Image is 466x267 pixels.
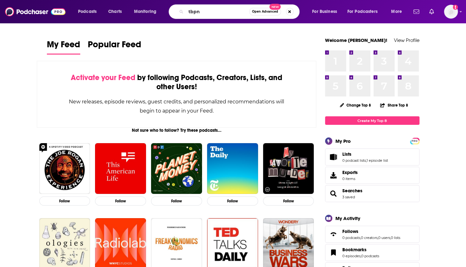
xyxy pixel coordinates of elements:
span: More [391,7,402,16]
span: Follows [325,226,419,243]
span: , [390,235,391,240]
a: Welcome [PERSON_NAME]! [325,37,387,43]
a: Searches [327,189,340,198]
a: Exports [325,167,419,184]
a: 0 podcast lists [342,158,366,163]
a: Lists [342,151,388,157]
button: Show profile menu [444,5,458,19]
span: , [360,235,361,240]
span: Bookmarks [342,247,367,252]
div: My Activity [335,215,360,221]
a: Show notifications dropdown [427,6,436,17]
a: View Profile [394,37,419,43]
a: Popular Feed [88,39,141,55]
span: Searches [325,185,419,202]
img: Podchaser - Follow, Share and Rate Podcasts [5,6,65,18]
svg: Add a profile image [453,5,458,10]
a: Follows [342,229,400,234]
button: open menu [308,7,345,17]
span: Open Advanced [252,10,278,13]
button: Follow [39,196,90,206]
span: Bookmarks [325,244,419,261]
a: PRO [411,138,418,143]
button: open menu [387,7,410,17]
a: 3 saved [342,195,355,199]
a: My Feed [47,39,80,55]
div: New releases, episode reviews, guest credits, and personalized recommendations will begin to appe... [69,97,285,115]
button: Follow [263,196,314,206]
span: , [366,158,367,163]
img: My Favorite Murder with Karen Kilgariff and Georgia Hardstark [263,143,314,194]
a: 0 podcasts [342,235,360,240]
a: Bookmarks [327,248,340,257]
a: Charts [104,7,126,17]
a: Searches [342,188,362,194]
img: This American Life [95,143,146,194]
span: Exports [342,170,358,175]
span: Exports [327,171,340,180]
a: Create My Top 8 [325,116,419,125]
button: Open AdvancedNew [249,8,281,15]
span: Lists [342,151,351,157]
div: by following Podcasts, Creators, Lists, and other Users! [69,73,285,91]
button: open menu [74,7,105,17]
span: For Podcasters [347,7,378,16]
a: 1 episode list [367,158,388,163]
span: For Business [312,7,337,16]
button: Change Top 8 [336,101,375,109]
a: 0 episodes [342,254,361,258]
span: New [269,4,281,10]
span: Monitoring [134,7,156,16]
span: Logged in as WE_Broadcast [444,5,458,19]
img: The Daily [207,143,258,194]
a: 0 lists [391,235,400,240]
a: Follows [327,230,340,239]
div: Search podcasts, credits, & more... [175,4,306,19]
a: 0 creators [361,235,378,240]
button: Follow [151,196,202,206]
button: open menu [130,7,165,17]
a: Show notifications dropdown [411,6,422,17]
button: Share Top 8 [380,99,408,111]
span: Podcasts [78,7,97,16]
button: Follow [95,196,146,206]
div: My Pro [335,138,351,144]
span: Follows [342,229,358,234]
input: Search podcasts, credits, & more... [186,7,249,17]
a: Bookmarks [342,247,379,252]
div: Not sure who to follow? Try these podcasts... [37,128,317,133]
a: 0 podcasts [361,254,379,258]
span: Lists [325,148,419,165]
button: open menu [343,7,387,17]
button: Follow [207,196,258,206]
a: 0 users [378,235,390,240]
a: Lists [327,153,340,161]
span: Activate your Feed [71,73,135,82]
img: Planet Money [151,143,202,194]
span: 0 items [342,177,358,181]
img: The Joe Rogan Experience [39,143,90,194]
span: Charts [108,7,122,16]
img: User Profile [444,5,458,19]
